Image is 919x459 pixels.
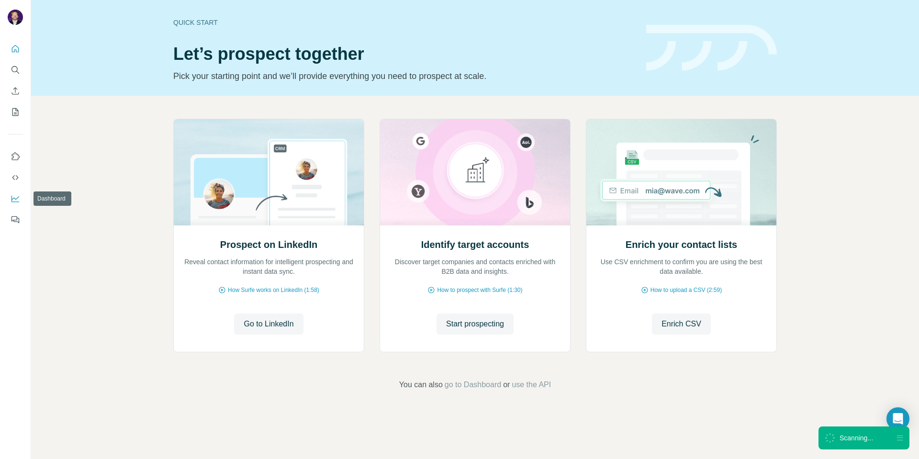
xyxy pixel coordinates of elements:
p: Pick your starting point and we’ll provide everything you need to prospect at scale. [173,69,635,83]
span: Enrich CSV [661,318,701,330]
img: Avatar [8,10,23,25]
button: Use Surfe on LinkedIn [8,148,23,165]
span: or [503,379,510,391]
button: go to Dashboard [445,379,501,391]
span: Go to LinkedIn [244,318,293,330]
button: Enrich CSV [652,313,711,335]
button: Go to LinkedIn [234,313,303,335]
button: Start prospecting [437,313,514,335]
button: Enrich CSV [8,82,23,100]
button: My lists [8,103,23,121]
span: How Surfe works on LinkedIn (1:58) [228,286,319,294]
span: You can also [399,379,443,391]
span: How to prospect with Surfe (1:30) [437,286,522,294]
img: Enrich your contact lists [586,119,777,225]
p: Discover target companies and contacts enriched with B2B data and insights. [390,257,560,276]
p: Reveal contact information for intelligent prospecting and instant data sync. [183,257,354,276]
h1: Let’s prospect together [173,45,635,64]
img: Prospect on LinkedIn [173,119,364,225]
span: How to upload a CSV (2:59) [650,286,722,294]
img: banner [646,25,777,71]
button: Use Surfe API [8,169,23,186]
div: Quick start [173,18,635,27]
h2: Prospect on LinkedIn [220,238,317,251]
p: Use CSV enrichment to confirm you are using the best data available. [596,257,767,276]
h2: Identify target accounts [421,238,529,251]
button: Feedback [8,211,23,228]
div: Open Intercom Messenger [886,407,909,430]
button: Quick start [8,40,23,57]
img: Identify target accounts [380,119,571,225]
button: use the API [512,379,551,391]
button: Dashboard [8,190,23,207]
button: Search [8,61,23,78]
h2: Enrich your contact lists [626,238,737,251]
span: Start prospecting [446,318,504,330]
